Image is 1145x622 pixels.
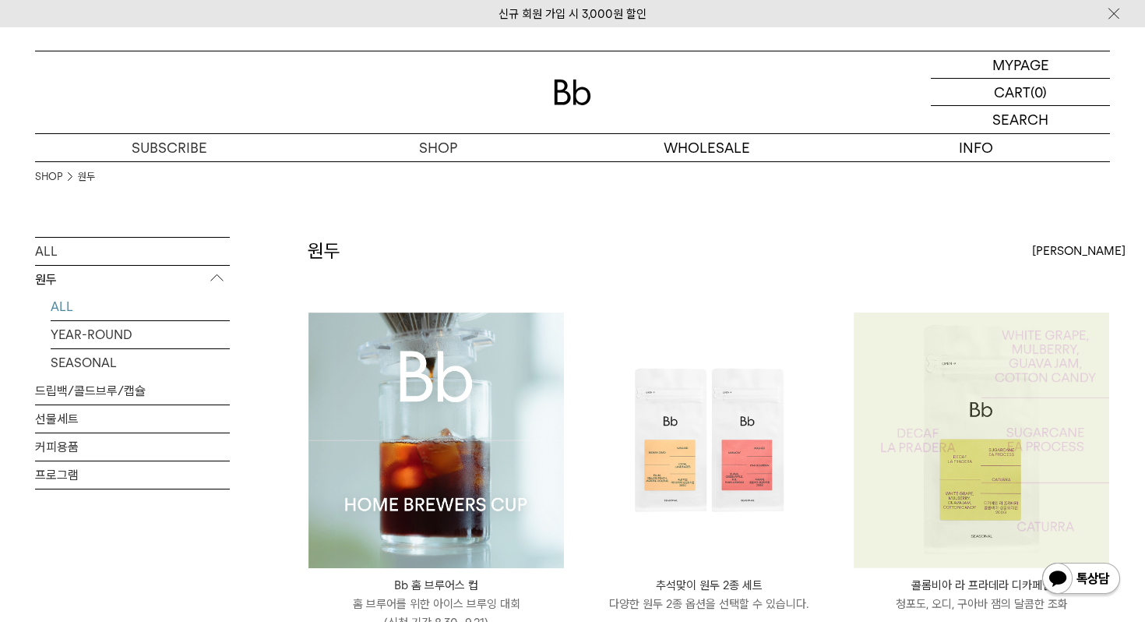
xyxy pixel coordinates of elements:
[308,576,564,595] p: Bb 홈 브루어스 컵
[931,79,1110,106] a: CART (0)
[35,238,230,265] a: ALL
[854,576,1109,613] a: 콜롬비아 라 프라데라 디카페인 청포도, 오디, 구아바 잼의 달콤한 조화
[931,51,1110,79] a: MYPAGE
[35,405,230,433] a: 선물세트
[581,313,837,568] img: 추석맞이 원두 2종 세트
[308,238,340,264] h2: 원두
[35,266,230,294] p: 원두
[854,595,1109,613] p: 청포도, 오디, 구아바 잼의 달콤한 조화
[554,80,591,105] img: 로고
[35,169,62,185] a: SHOP
[841,134,1110,161] p: INFO
[51,293,230,320] a: ALL
[854,313,1109,568] a: 콜롬비아 라 프라데라 디카페인
[35,377,230,405] a: 드립백/콜드브루/캡슐
[581,595,837,613] p: 다양한 원두 2종 옵션을 선택할 수 있습니다.
[308,313,564,568] img: 1000001223_add2_021.jpg
[308,313,564,568] a: Bb 홈 브루어스 컵
[1032,242,1126,260] span: [PERSON_NAME]
[35,433,230,461] a: 커피용품
[572,134,841,161] p: WHOLESALE
[994,79,1030,105] p: CART
[854,313,1109,568] img: 1000001187_add2_054.jpg
[78,169,95,185] a: 원두
[51,321,230,348] a: YEAR-ROUND
[35,134,304,161] a: SUBSCRIBE
[992,51,1049,78] p: MYPAGE
[35,461,230,489] a: 프로그램
[992,106,1048,133] p: SEARCH
[854,576,1109,595] p: 콜롬비아 라 프라데라 디카페인
[581,576,837,595] p: 추석맞이 원두 2종 세트
[304,134,572,161] a: SHOP
[581,576,837,613] a: 추석맞이 원두 2종 세트 다양한 원두 2종 옵션을 선택할 수 있습니다.
[1030,79,1047,105] p: (0)
[499,7,646,21] a: 신규 회원 가입 시 3,000원 할인
[1041,561,1122,599] img: 카카오톡 채널 1:1 채팅 버튼
[51,349,230,376] a: SEASONAL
